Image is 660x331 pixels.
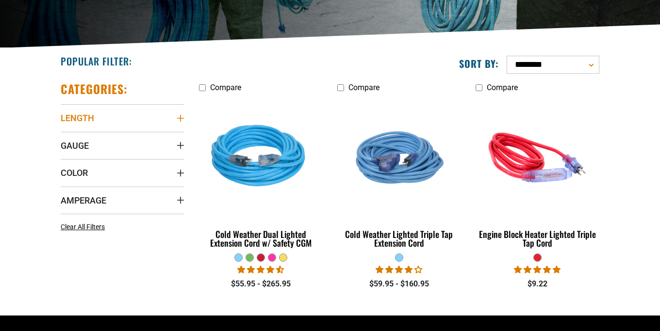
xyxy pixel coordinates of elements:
[200,102,322,213] img: Light Blue
[476,278,599,290] div: $9.22
[459,57,499,70] label: Sort by:
[61,55,132,67] h2: Popular Filter:
[199,278,323,290] div: $55.95 - $265.95
[61,223,105,231] span: Clear All Filters
[376,265,422,274] span: 4.18 stars
[210,83,241,92] span: Compare
[61,159,184,186] summary: Color
[338,102,460,213] img: Light Blue
[61,222,109,232] a: Clear All Filters
[61,81,128,96] h2: Categories:
[61,132,184,159] summary: Gauge
[514,265,561,274] span: 5.00 stars
[199,230,323,247] div: Cold Weather Dual Lighted Extension Cord w/ Safety CGM
[476,230,599,247] div: Engine Block Heater Lighted Triple Tap Cord
[337,230,461,247] div: Cold Weather Lighted Triple Tap Extension Cord
[337,97,461,253] a: Light Blue Cold Weather Lighted Triple Tap Extension Cord
[61,140,89,151] span: Gauge
[61,104,184,131] summary: Length
[61,167,88,178] span: Color
[348,83,379,92] span: Compare
[476,102,598,213] img: red
[61,187,184,214] summary: Amperage
[61,112,94,124] span: Length
[199,97,323,253] a: Light Blue Cold Weather Dual Lighted Extension Cord w/ Safety CGM
[337,278,461,290] div: $59.95 - $160.95
[61,195,106,206] span: Amperage
[476,97,599,253] a: red Engine Block Heater Lighted Triple Tap Cord
[487,83,518,92] span: Compare
[237,265,284,274] span: 4.62 stars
